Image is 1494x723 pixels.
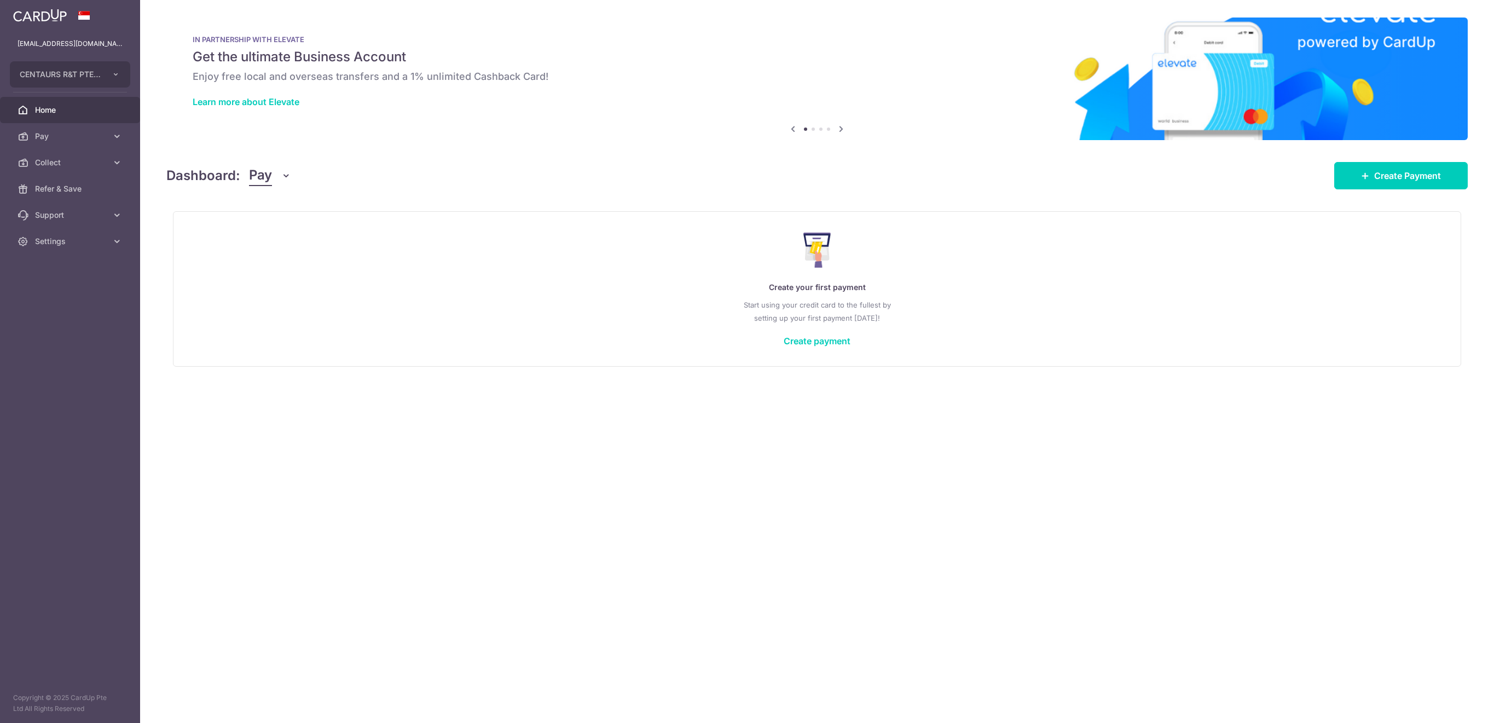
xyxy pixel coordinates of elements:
a: Learn more about Elevate [193,96,299,107]
span: Refer & Save [35,183,107,194]
span: Support [35,210,107,221]
p: Start using your credit card to the fullest by setting up your first payment [DATE]! [195,298,1439,325]
span: Collect [35,157,107,168]
h4: Dashboard: [166,166,240,186]
span: Pay [249,165,272,186]
span: Pay [35,131,107,142]
button: Pay [249,165,291,186]
span: Create Payment [1374,169,1441,182]
p: IN PARTNERSHIP WITH ELEVATE [193,35,1441,44]
img: Make Payment [803,233,831,268]
span: Settings [35,236,107,247]
h5: Get the ultimate Business Account [193,48,1441,66]
iframe: Opens a widget where you can find more information [1424,690,1483,718]
img: CardUp [13,9,67,22]
img: Renovation banner [166,18,1468,140]
p: Create your first payment [195,281,1439,294]
a: Create Payment [1334,162,1468,189]
p: [EMAIL_ADDRESS][DOMAIN_NAME] [18,38,123,49]
span: CENTAURS R&T PTE. LTD. [20,69,101,80]
span: Home [35,105,107,115]
button: CENTAURS R&T PTE. LTD. [10,61,130,88]
a: Create payment [784,336,850,346]
h6: Enjoy free local and overseas transfers and a 1% unlimited Cashback Card! [193,70,1441,83]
